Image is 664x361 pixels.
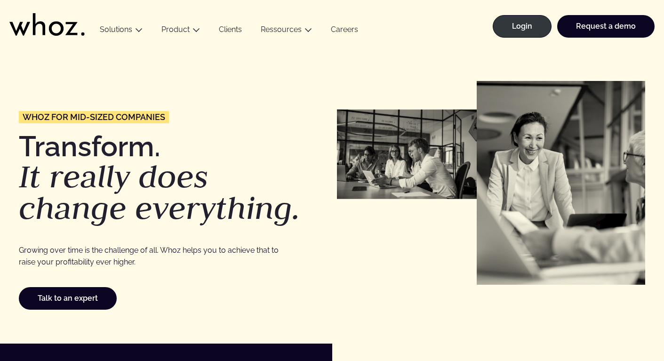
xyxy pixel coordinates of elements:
[161,25,190,34] a: Product
[493,15,552,38] a: Login
[19,155,208,197] em: It really does
[321,25,368,38] a: Careers
[19,132,328,224] h1: Transform.
[152,25,209,38] button: Product
[337,109,477,199] img: Intermediaire
[261,25,302,34] a: Ressources
[251,25,321,38] button: Ressources
[19,187,300,228] em: change everything.
[557,15,655,38] a: Request a demo
[19,287,117,310] a: Talk to an expert
[90,25,152,38] button: Solutions
[19,244,296,268] p: Growing over time is the challenge of all. Whoz helps you to achieve that to raise your profitabi...
[209,25,251,38] a: Clients
[23,113,165,121] span: Whoz for MiD-SIZEd COMPANIES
